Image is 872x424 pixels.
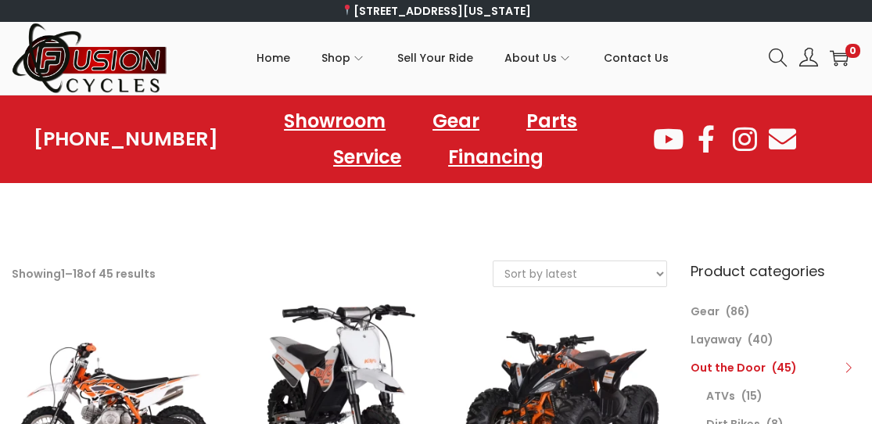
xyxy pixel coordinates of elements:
[397,23,473,93] a: Sell Your Ride
[257,38,290,77] span: Home
[511,103,593,139] a: Parts
[604,23,669,93] a: Contact Us
[321,38,350,77] span: Shop
[318,139,417,175] a: Service
[504,38,557,77] span: About Us
[741,388,763,404] span: (15)
[748,332,773,347] span: (40)
[691,304,719,319] a: Gear
[12,22,168,95] img: Woostify retina logo
[706,388,735,404] a: ATVs
[341,3,531,19] a: [STREET_ADDRESS][US_STATE]
[830,49,849,67] a: 0
[218,103,651,175] nav: Menu
[257,23,290,93] a: Home
[61,266,65,282] span: 1
[691,360,766,375] a: Out the Door
[168,23,757,93] nav: Primary navigation
[321,23,366,93] a: Shop
[12,263,156,285] p: Showing – of 45 results
[691,261,860,282] h6: Product categories
[772,360,797,375] span: (45)
[397,38,473,77] span: Sell Your Ride
[691,332,741,347] a: Layaway
[268,103,401,139] a: Showroom
[73,266,84,282] span: 18
[504,23,572,93] a: About Us
[432,139,559,175] a: Financing
[34,128,218,150] a: [PHONE_NUMBER]
[342,5,353,16] img: 📍
[726,304,750,319] span: (86)
[417,103,495,139] a: Gear
[493,261,666,286] select: Shop order
[604,38,669,77] span: Contact Us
